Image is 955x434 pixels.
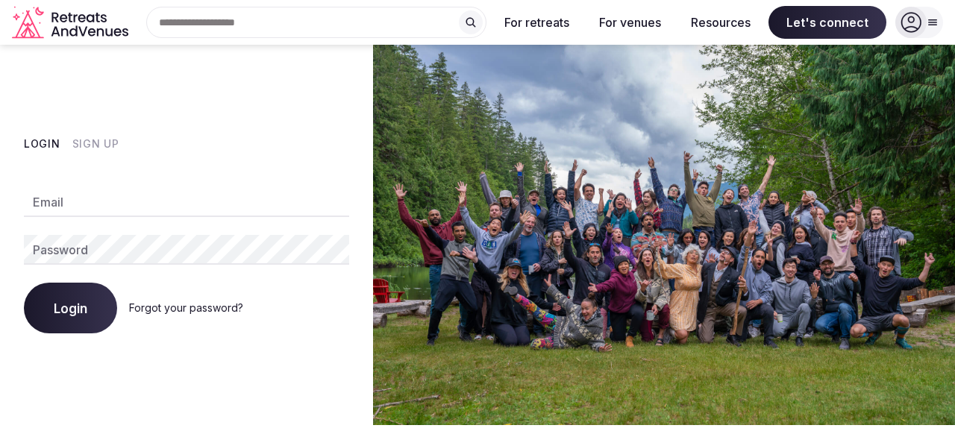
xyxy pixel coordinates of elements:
[12,6,131,40] svg: Retreats and Venues company logo
[587,6,673,39] button: For venues
[768,6,886,39] span: Let's connect
[72,136,119,151] button: Sign Up
[24,136,60,151] button: Login
[492,6,581,39] button: For retreats
[129,301,243,314] a: Forgot your password?
[54,301,87,315] span: Login
[24,283,117,333] button: Login
[373,45,955,425] img: My Account Background
[679,6,763,39] button: Resources
[12,6,131,40] a: Visit the homepage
